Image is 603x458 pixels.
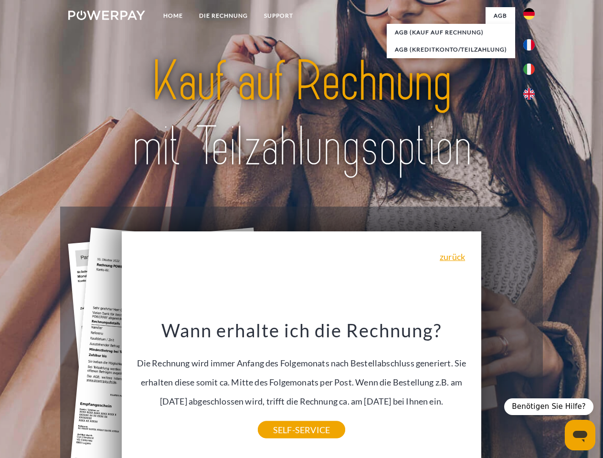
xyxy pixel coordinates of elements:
[155,7,191,24] a: Home
[68,10,145,20] img: logo-powerpay-white.svg
[504,398,593,415] div: Benötigen Sie Hilfe?
[486,7,515,24] a: agb
[127,319,476,430] div: Die Rechnung wird immer Anfang des Folgemonats nach Bestellabschluss generiert. Sie erhalten dies...
[523,63,535,75] img: it
[523,8,535,20] img: de
[91,46,512,183] img: title-powerpay_de.svg
[565,420,595,450] iframe: Schaltfläche zum Öffnen des Messaging-Fensters; Konversation läuft
[191,7,256,24] a: DIE RECHNUNG
[258,421,345,438] a: SELF-SERVICE
[387,41,515,58] a: AGB (Kreditkonto/Teilzahlung)
[523,39,535,51] img: fr
[387,24,515,41] a: AGB (Kauf auf Rechnung)
[440,252,465,261] a: zurück
[256,7,301,24] a: SUPPORT
[127,319,476,342] h3: Wann erhalte ich die Rechnung?
[523,88,535,100] img: en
